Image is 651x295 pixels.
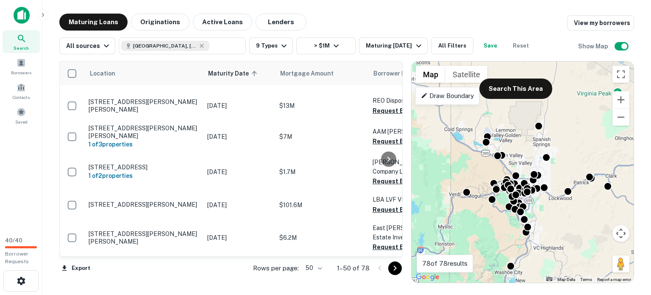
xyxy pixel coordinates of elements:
img: Google [414,272,442,283]
a: View my borrowers [567,15,634,31]
p: Draw Boundary [421,91,474,101]
span: Borrowers [11,69,31,76]
button: All sources [59,37,115,54]
a: Search [3,30,40,53]
button: Zoom in [612,91,629,108]
button: Reset [507,37,534,54]
p: $6.2M [279,233,364,242]
button: Search This Area [479,79,552,99]
button: Request Borrower Info [373,205,441,215]
a: Terms [580,277,592,282]
p: $7M [279,132,364,141]
th: Maturity Date [203,62,275,85]
button: Active Loans [193,14,252,31]
button: Zoom out [612,109,629,126]
span: Location [89,68,115,79]
p: [STREET_ADDRESS] [89,163,199,171]
button: > $1M [296,37,356,54]
span: Borrower Name [373,68,418,79]
a: Open this area in Google Maps (opens a new window) [414,272,442,283]
p: [DATE] [207,233,271,242]
p: [DATE] [207,101,271,110]
p: [DATE] [207,200,271,210]
button: Originations [131,14,189,31]
button: Lenders [256,14,306,31]
button: Keyboard shortcuts [546,277,552,281]
button: Request Borrower Info [373,242,441,252]
button: Map camera controls [612,225,629,242]
p: $101.6M [279,200,364,210]
button: Maturing Loans [59,14,128,31]
span: Contacts [13,94,30,101]
img: capitalize-icon.png [14,7,30,24]
a: Contacts [3,79,40,102]
button: Show street map [416,66,445,83]
p: East [PERSON_NAME] Real Estate Investments LLC [373,223,457,242]
h6: Show Map [578,42,609,51]
button: Request Borrower Info [373,176,441,186]
button: Maturing [DATE] [359,37,427,54]
div: 0 0 [412,62,634,283]
p: [DATE] [207,167,271,177]
button: 9 Types [249,37,293,54]
p: LBA LVF VII Company XV LLC [373,195,457,204]
div: Maturing [DATE] [366,41,423,51]
p: 1–50 of 78 [337,263,370,273]
p: [STREET_ADDRESS][PERSON_NAME][PERSON_NAME] [89,230,199,245]
a: Saved [3,104,40,127]
p: [PERSON_NAME] Land Company LP [373,157,457,176]
span: 40 / 40 [5,237,22,244]
iframe: Chat Widget [609,227,651,268]
button: All Filters [431,37,473,54]
div: 50 [302,262,323,274]
p: [STREET_ADDRESS][PERSON_NAME][PERSON_NAME] [89,124,199,140]
p: Rows per page: [253,263,299,273]
button: Toggle fullscreen view [612,66,629,83]
p: $1.7M [279,167,364,177]
span: [GEOGRAPHIC_DATA], [GEOGRAPHIC_DATA], [GEOGRAPHIC_DATA] [133,42,197,50]
p: [STREET_ADDRESS][PERSON_NAME] [89,201,199,208]
p: [STREET_ADDRESS][PERSON_NAME][PERSON_NAME] [89,98,199,113]
p: REO Disposition LLC [373,96,457,105]
button: Map Data [557,277,575,283]
span: Borrower Requests [5,251,29,264]
th: Borrower Name [368,62,462,85]
button: Request Borrower Info [373,136,441,146]
span: Maturity Date [208,68,260,79]
a: Report a map error [597,277,631,282]
p: $13M [279,101,364,110]
button: Save your search to get updates of matches that match your search criteria. [477,37,504,54]
h6: 1 of 3 properties [89,140,199,149]
button: Show satellite imagery [445,66,487,83]
div: All sources [66,41,111,51]
span: Saved [15,118,28,125]
span: Mortgage Amount [280,68,345,79]
h6: 1 of 2 properties [89,171,199,180]
th: Location [84,62,203,85]
th: Mortgage Amount [275,62,368,85]
p: 78 of 78 results [422,258,467,269]
p: [DATE] [207,132,271,141]
button: Go to next page [388,261,402,275]
a: Borrowers [3,55,40,78]
span: Search [14,45,29,51]
p: AAM [PERSON_NAME] LLC [373,127,457,136]
button: Request Borrower Info [373,106,441,116]
button: Export [59,262,92,275]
